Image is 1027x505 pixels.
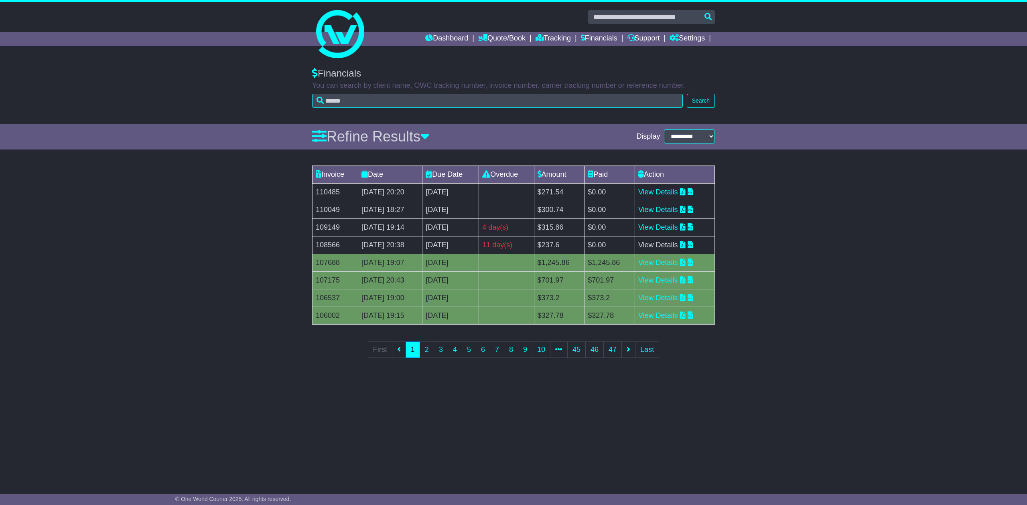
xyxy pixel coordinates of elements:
[313,218,358,236] td: 109149
[312,128,430,145] a: Refine Results
[585,307,635,324] td: $327.78
[358,183,422,201] td: [DATE] 20:20
[585,289,635,307] td: $373.2
[422,289,479,307] td: [DATE]
[603,341,622,358] a: 47
[534,236,585,254] td: $237.6
[636,132,660,141] span: Display
[534,307,585,324] td: $327.78
[312,81,715,90] p: You can search by client name, OWC tracking number, invoice number, carrier tracking number or re...
[358,236,422,254] td: [DATE] 20:38
[638,259,678,267] a: View Details
[420,341,434,358] a: 2
[358,166,422,183] td: Date
[585,254,635,271] td: $1,245.86
[627,32,660,46] a: Support
[358,271,422,289] td: [DATE] 20:43
[422,254,479,271] td: [DATE]
[585,341,604,358] a: 46
[313,183,358,201] td: 110485
[670,32,705,46] a: Settings
[638,206,678,214] a: View Details
[534,166,585,183] td: Amount
[518,341,532,358] a: 9
[422,201,479,218] td: [DATE]
[482,240,530,250] div: 11 day(s)
[534,218,585,236] td: $315.86
[534,254,585,271] td: $1,245.86
[175,496,291,502] span: © One World Courier 2025. All rights reserved.
[422,271,479,289] td: [DATE]
[635,341,659,358] a: Last
[422,236,479,254] td: [DATE]
[687,94,715,108] button: Search
[313,236,358,254] td: 108566
[448,341,462,358] a: 4
[504,341,518,358] a: 8
[422,166,479,183] td: Due Date
[422,307,479,324] td: [DATE]
[312,68,715,79] div: Financials
[313,271,358,289] td: 107175
[638,188,678,196] a: View Details
[585,236,635,254] td: $0.00
[638,276,678,284] a: View Details
[425,32,468,46] a: Dashboard
[585,183,635,201] td: $0.00
[534,289,585,307] td: $373.2
[490,341,504,358] a: 7
[313,307,358,324] td: 106002
[635,166,714,183] td: Action
[358,289,422,307] td: [DATE] 19:00
[313,254,358,271] td: 107688
[585,201,635,218] td: $0.00
[638,241,678,249] a: View Details
[536,32,571,46] a: Tracking
[358,201,422,218] td: [DATE] 18:27
[476,341,490,358] a: 6
[434,341,448,358] a: 3
[638,294,678,302] a: View Details
[585,271,635,289] td: $701.97
[585,218,635,236] td: $0.00
[406,341,420,358] a: 1
[358,307,422,324] td: [DATE] 19:15
[567,341,586,358] a: 45
[638,311,678,319] a: View Details
[313,289,358,307] td: 106537
[479,166,534,183] td: Overdue
[532,341,550,358] a: 10
[422,218,479,236] td: [DATE]
[478,32,526,46] a: Quote/Book
[358,254,422,271] td: [DATE] 19:07
[422,183,479,201] td: [DATE]
[534,183,585,201] td: $271.54
[482,222,530,233] div: 4 day(s)
[462,341,476,358] a: 5
[534,201,585,218] td: $300.74
[581,32,617,46] a: Financials
[313,166,358,183] td: Invoice
[638,223,678,231] a: View Details
[313,201,358,218] td: 110049
[585,166,635,183] td: Paid
[534,271,585,289] td: $701.97
[358,218,422,236] td: [DATE] 19:14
